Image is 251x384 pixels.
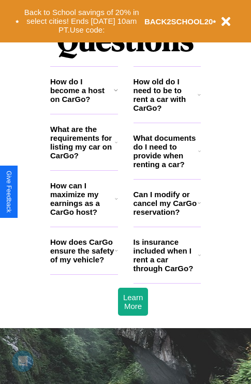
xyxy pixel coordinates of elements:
[144,17,213,26] b: BACK2SCHOOL20
[134,238,198,273] h3: Is insurance included when I rent a car through CarGo?
[5,171,12,213] div: Give Feedback
[50,181,115,216] h3: How can I maximize my earnings as a CarGo host?
[50,77,114,104] h3: How do I become a host on CarGo?
[134,77,198,112] h3: How old do I need to be to rent a car with CarGo?
[50,125,115,160] h3: What are the requirements for listing my car on CarGo?
[10,349,35,374] iframe: Intercom live chat
[134,190,198,216] h3: Can I modify or cancel my CarGo reservation?
[134,134,199,169] h3: What documents do I need to provide when renting a car?
[50,238,115,264] h3: How does CarGo ensure the safety of my vehicle?
[118,288,148,316] button: Learn More
[19,5,144,37] button: Back to School savings of 20% in select cities! Ends [DATE] 10am PT.Use code:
